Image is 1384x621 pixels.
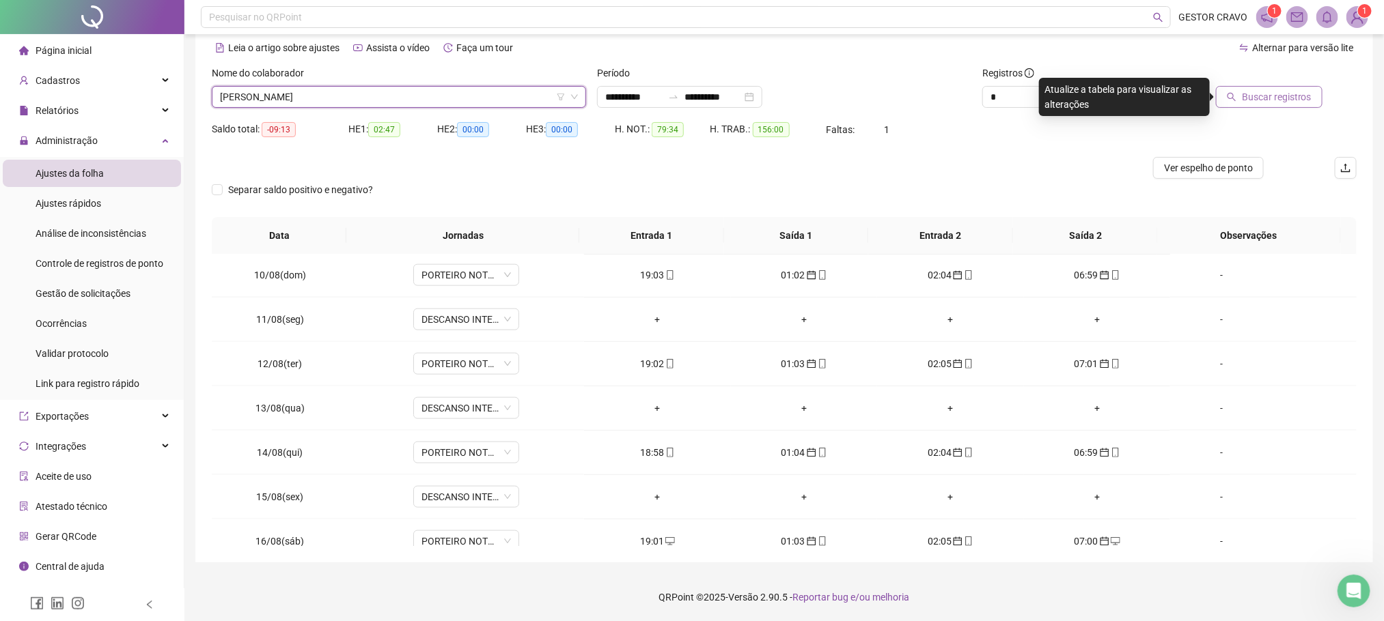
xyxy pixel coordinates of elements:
[254,270,306,280] span: 10/08(dom)
[885,124,890,135] span: 1
[1109,359,1120,369] span: mobile
[615,121,710,137] div: H. NOT.:
[570,93,579,101] span: down
[36,561,105,572] span: Central de ajuda
[724,217,869,255] th: Saída 1
[1227,92,1236,102] span: search
[36,441,86,452] span: Integrações
[1362,6,1367,16] span: 1
[982,66,1034,81] span: Registros
[816,270,827,280] span: mobile
[36,471,92,482] span: Aceite de uso
[353,43,363,53] span: youtube
[664,270,675,280] span: mobile
[1098,270,1109,280] span: calendar
[1168,228,1330,243] span: Observações
[255,403,305,414] span: 13/08(qua)
[36,378,139,389] span: Link para registro rápido
[664,536,675,546] span: desktop
[212,121,348,137] div: Saldo total:
[36,318,87,329] span: Ocorrências
[262,122,296,137] span: -09:13
[753,122,790,137] span: 156:00
[1181,312,1262,327] div: -
[668,91,679,102] span: to
[595,401,719,416] div: +
[19,46,29,55] span: home
[868,217,1013,255] th: Entrada 2
[888,445,1012,460] div: 02:04
[36,258,163,269] span: Controle de registros de ponto
[664,448,675,457] span: mobile
[595,534,719,549] div: 19:01
[36,198,101,209] span: Ajustes rápidos
[19,502,29,511] span: solution
[1242,89,1312,104] span: Buscar registros
[952,536,963,546] span: calendar
[1261,11,1273,23] span: notification
[595,356,719,371] div: 19:02
[595,489,719,504] div: +
[421,265,511,285] span: PORTEIRO NOTURNO
[805,536,816,546] span: calendar
[1153,157,1264,179] button: Ver espelho de ponto
[1181,445,1262,460] div: -
[1109,448,1120,457] span: mobile
[456,42,513,53] span: Faça um tour
[526,121,615,137] div: HE 3:
[816,359,827,369] span: mobile
[595,268,719,283] div: 19:03
[19,106,29,115] span: file
[963,448,973,457] span: mobile
[36,168,104,179] span: Ajustes da folha
[457,122,489,137] span: 00:00
[215,43,225,53] span: file-text
[256,491,303,502] span: 15/08(sex)
[546,122,578,137] span: 00:00
[888,534,1012,549] div: 02:05
[1268,4,1282,18] sup: 1
[1181,356,1262,371] div: -
[1252,42,1353,53] span: Alternar para versão lite
[595,445,719,460] div: 18:58
[888,312,1012,327] div: +
[1025,68,1034,78] span: info-circle
[368,122,400,137] span: 02:47
[1109,536,1120,546] span: desktop
[1338,575,1370,607] iframe: Intercom live chat
[36,228,146,239] span: Análise de inconsistências
[1272,6,1277,16] span: 1
[36,288,130,299] span: Gestão de solicitações
[223,182,378,197] span: Separar saldo positivo e negativo?
[668,91,679,102] span: swap-right
[36,531,96,542] span: Gerar QRCode
[1179,10,1248,25] span: GESTOR CRAVO
[1035,356,1159,371] div: 07:01
[19,532,29,541] span: qrcode
[36,135,98,146] span: Administração
[1035,401,1159,416] div: +
[1035,489,1159,504] div: +
[1098,448,1109,457] span: calendar
[71,596,85,610] span: instagram
[1291,11,1303,23] span: mail
[36,348,109,359] span: Validar protocolo
[1358,4,1372,18] sup: Atualize o seu contato no menu Meus Dados
[1181,268,1262,283] div: -
[816,536,827,546] span: mobile
[1035,534,1159,549] div: 07:00
[742,534,866,549] div: 01:03
[1035,268,1159,283] div: 06:59
[255,536,304,547] span: 16/08(sáb)
[793,592,910,603] span: Reportar bug e/ou melhoria
[212,217,346,255] th: Data
[1039,78,1210,116] div: Atualize a tabela para visualizar as alterações
[19,562,29,571] span: info-circle
[443,43,453,53] span: history
[1013,217,1158,255] th: Saída 2
[19,442,29,451] span: sync
[597,66,639,81] label: Período
[346,217,579,255] th: Jornadas
[952,448,963,457] span: calendar
[1216,86,1323,108] button: Buscar registros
